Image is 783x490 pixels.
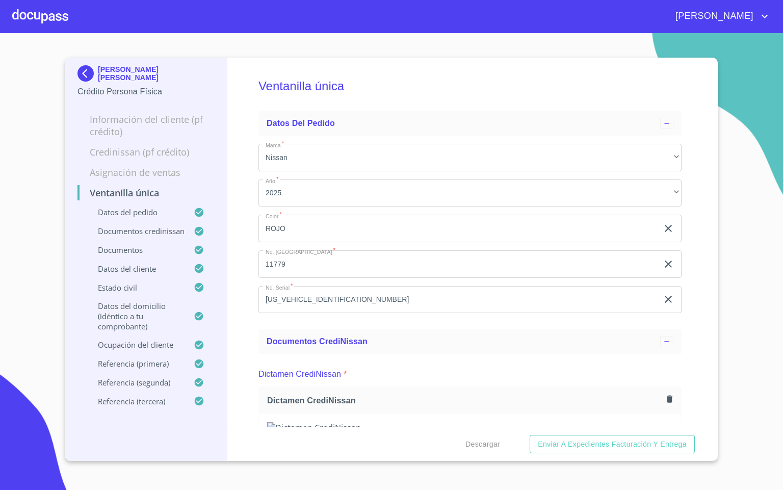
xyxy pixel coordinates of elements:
span: Documentos CrediNissan [267,337,368,346]
span: Descargar [465,438,500,451]
img: Dictamen CrediNissan [267,422,673,433]
p: Documentos [77,245,194,255]
p: Crédito Persona Física [77,86,215,98]
img: Docupass spot blue [77,65,98,82]
p: Referencia (primera) [77,358,194,369]
p: Datos del pedido [77,207,194,217]
button: Enviar a Expedientes Facturación y Entrega [530,435,695,454]
p: Datos del domicilio (idéntico a tu comprobante) [77,301,194,331]
span: Enviar a Expedientes Facturación y Entrega [538,438,687,451]
p: Ventanilla única [77,187,215,199]
p: Credinissan (PF crédito) [77,146,215,158]
p: Estado Civil [77,282,194,293]
span: Datos del pedido [267,119,335,127]
div: Datos del pedido [258,111,682,136]
button: clear input [662,222,674,235]
button: clear input [662,258,674,270]
span: [PERSON_NAME] [668,8,759,24]
p: [PERSON_NAME] [PERSON_NAME] [98,65,215,82]
div: [PERSON_NAME] [PERSON_NAME] [77,65,215,86]
p: Asignación de Ventas [77,166,215,178]
p: Documentos CrediNissan [77,226,194,236]
p: Información del cliente (PF crédito) [77,113,215,138]
p: Dictamen CrediNissan [258,368,341,380]
button: clear input [662,293,674,305]
h5: Ventanilla única [258,65,682,107]
p: Referencia (tercera) [77,396,194,406]
div: Nissan [258,144,682,171]
button: account of current user [668,8,771,24]
button: Descargar [461,435,504,454]
p: Datos del cliente [77,264,194,274]
div: Documentos CrediNissan [258,329,682,354]
p: Ocupación del Cliente [77,340,194,350]
span: Dictamen CrediNissan [267,395,663,406]
p: Referencia (segunda) [77,377,194,388]
div: 2025 [258,179,682,207]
